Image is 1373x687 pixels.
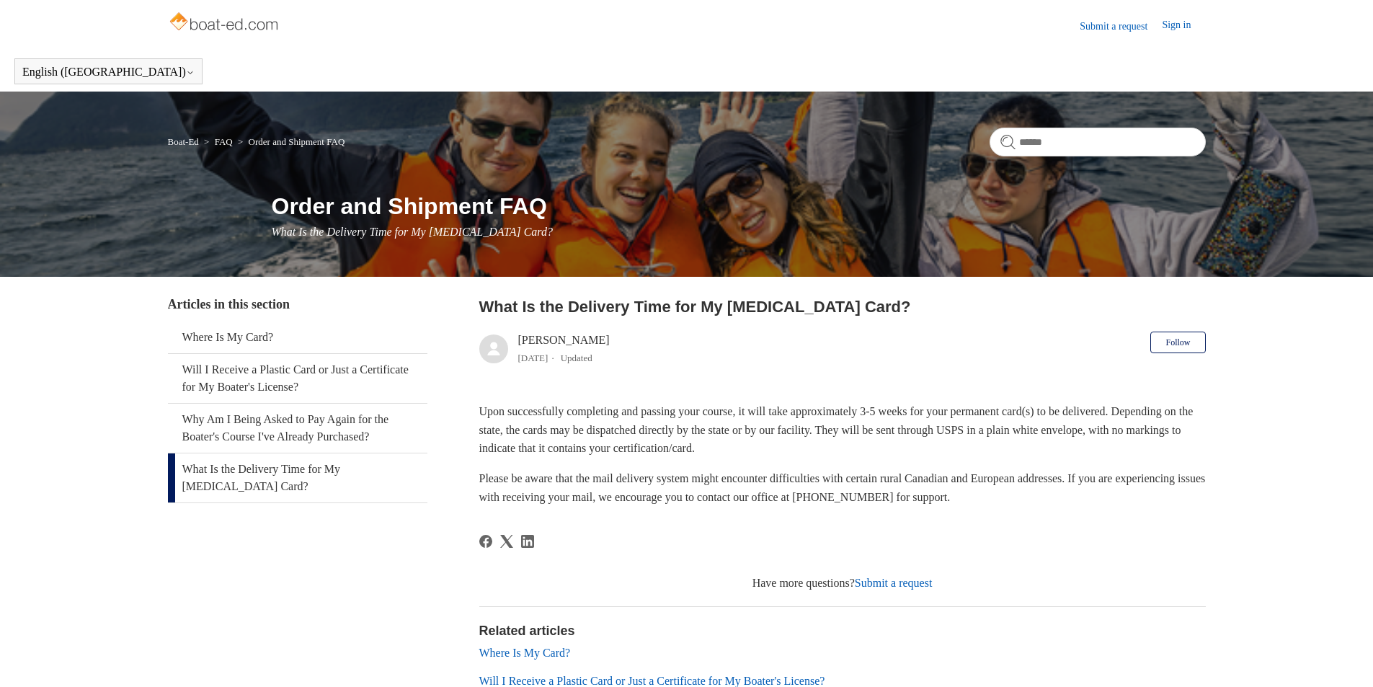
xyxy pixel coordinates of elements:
div: Have more questions? [479,575,1206,592]
a: LinkedIn [521,535,534,548]
svg: Share this page on LinkedIn [521,535,534,548]
a: Where Is My Card? [168,322,427,353]
a: Order and Shipment FAQ [249,136,345,147]
svg: Share this page on X Corp [500,535,513,548]
a: Will I Receive a Plastic Card or Just a Certificate for My Boater's License? [168,354,427,403]
svg: Share this page on Facebook [479,535,492,548]
span: What Is the Delivery Time for My [MEDICAL_DATA] Card? [272,226,553,238]
li: FAQ [201,136,235,147]
p: Please be aware that the mail delivery system might encounter difficulties with certain rural Can... [479,469,1206,506]
h1: Order and Shipment FAQ [272,189,1206,223]
a: Submit a request [1080,19,1162,34]
a: Sign in [1162,17,1205,35]
a: Where Is My Card? [479,647,571,659]
h2: Related articles [479,621,1206,641]
time: 05/09/2024, 14:28 [518,353,548,363]
h2: What Is the Delivery Time for My Boating Card? [479,295,1206,319]
input: Search [990,128,1206,156]
a: Submit a request [855,577,933,589]
span: Articles in this section [168,297,290,311]
div: [PERSON_NAME] [518,332,610,366]
a: X Corp [500,535,513,548]
a: Facebook [479,535,492,548]
a: What Is the Delivery Time for My [MEDICAL_DATA] Card? [168,453,427,502]
a: Boat-Ed [168,136,199,147]
p: Upon successfully completing and passing your course, it will take approximately 3-5 weeks for yo... [479,402,1206,458]
li: Updated [561,353,592,363]
li: Order and Shipment FAQ [235,136,345,147]
img: Boat-Ed Help Center home page [168,9,283,37]
button: Follow Article [1150,332,1205,353]
a: FAQ [215,136,233,147]
a: Will I Receive a Plastic Card or Just a Certificate for My Boater's License? [479,675,825,687]
li: Boat-Ed [168,136,202,147]
button: English ([GEOGRAPHIC_DATA]) [22,66,195,79]
a: Why Am I Being Asked to Pay Again for the Boater's Course I've Already Purchased? [168,404,427,453]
